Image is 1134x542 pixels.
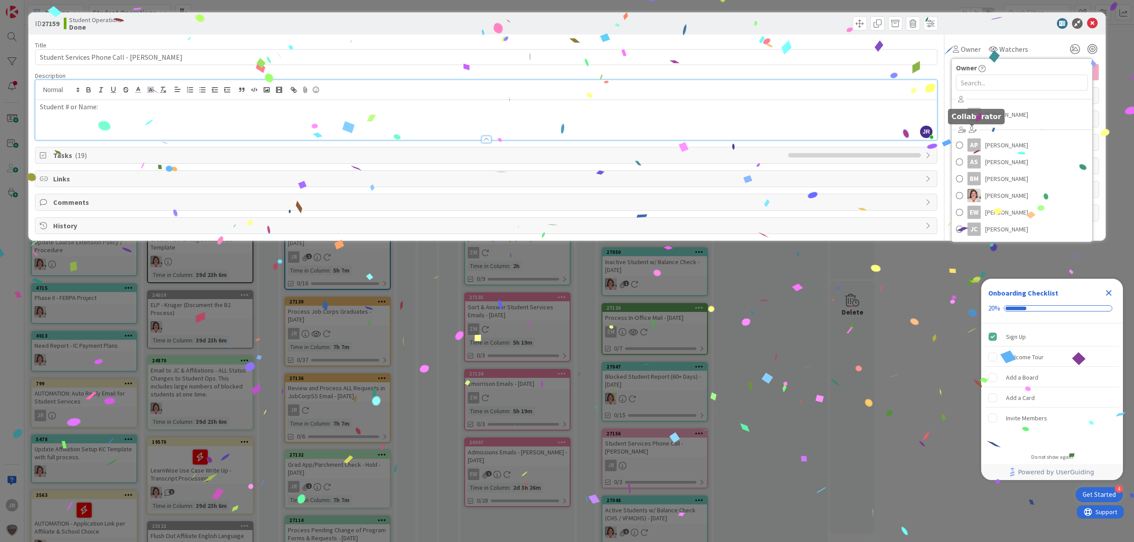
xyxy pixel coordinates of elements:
[19,1,40,12] span: Support
[53,220,921,231] span: History
[1031,454,1073,461] div: Do not show again
[981,464,1123,480] div: Footer
[985,108,1028,121] span: [PERSON_NAME]
[985,368,1119,387] div: Add a Board is incomplete.
[920,126,932,138] span: JR
[1018,467,1094,477] span: Powered by UserGuiding
[999,44,1028,54] span: Watchers
[951,106,1092,123] a: JR[PERSON_NAME]
[69,16,122,23] span: Student Operations
[967,172,981,185] div: BM
[951,137,1092,154] a: AP[PERSON_NAME]
[985,138,1028,152] span: [PERSON_NAME]
[956,62,977,73] span: Owner
[985,189,1028,202] span: [PERSON_NAME]
[951,187,1092,204] a: EW[PERSON_NAME]
[1006,392,1035,403] div: Add a Card
[988,304,1000,312] div: 20%
[1083,490,1116,499] div: Get Started
[1006,352,1044,362] div: Welcome Tour
[1076,487,1123,502] div: Open Get Started checklist, remaining modules: 4
[40,102,932,112] p: Student # or Name:
[985,347,1119,367] div: Welcome Tour is incomplete.
[967,138,981,152] div: AP
[42,19,59,28] b: 27159
[1102,286,1116,300] div: Close Checklist
[53,173,921,184] span: Links
[961,44,981,54] span: Owner
[1006,413,1047,423] div: Invite Members
[1006,331,1026,342] div: Sign Up
[951,238,1092,254] a: KO[PERSON_NAME]
[951,170,1092,187] a: BM[PERSON_NAME]
[967,189,981,202] img: EW
[956,75,1088,91] input: Search...
[967,206,981,219] div: EW
[951,154,1092,170] a: AS[PERSON_NAME]
[1006,372,1038,383] div: Add a Board
[985,172,1028,185] span: [PERSON_NAME]
[986,464,1118,480] a: Powered by UserGuiding
[35,18,59,29] span: ID
[75,151,87,160] span: ( 19 )
[985,206,1028,219] span: [PERSON_NAME]
[988,288,1058,298] div: Onboarding Checklist
[967,155,981,169] div: AS
[951,204,1092,221] a: EW[PERSON_NAME]
[985,155,1028,169] span: [PERSON_NAME]
[981,279,1123,480] div: Checklist Container
[967,108,981,121] div: JR
[35,41,47,49] label: Title
[967,223,981,236] div: JC
[981,323,1123,448] div: Checklist items
[951,221,1092,238] a: JC[PERSON_NAME]
[985,388,1119,407] div: Add a Card is incomplete.
[1115,485,1123,493] div: 4
[951,112,1001,121] h5: Collaborator
[69,23,122,31] b: Done
[985,327,1119,346] div: Sign Up is complete.
[35,49,937,65] input: type card name here...
[53,197,921,208] span: Comments
[985,223,1028,236] span: [PERSON_NAME]
[985,408,1119,428] div: Invite Members is incomplete.
[35,72,66,80] span: Description
[988,304,1116,312] div: Checklist progress: 20%
[53,150,784,161] span: Tasks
